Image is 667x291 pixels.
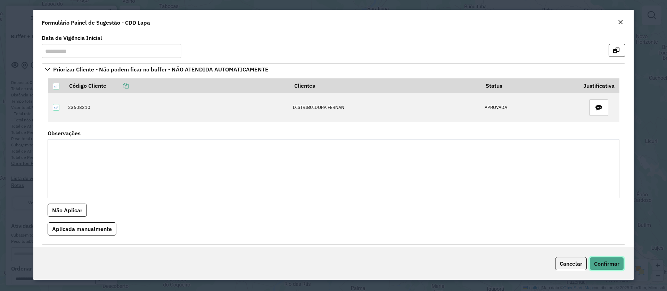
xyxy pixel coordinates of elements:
[618,19,623,25] em: Fechar
[481,93,578,122] td: APROVADA
[48,222,116,236] button: Aplicada manualmente
[48,204,87,217] button: Não Aplicar
[560,260,582,267] span: Cancelar
[53,67,269,72] span: Priorizar Cliente - Não podem ficar no buffer - NÃO ATENDIDA AUTOMATICAMENTE
[42,34,102,42] label: Data de Vigência Inicial
[594,260,619,267] span: Confirmar
[42,18,150,27] h4: Formulário Painel de Sugestão - CDD Lapa
[65,93,289,122] td: 23608210
[65,78,289,93] th: Código Cliente
[616,18,625,27] button: Close
[42,75,625,245] div: Priorizar Cliente - Não podem ficar no buffer - NÃO ATENDIDA AUTOMATICAMENTE
[609,46,625,53] hb-button: Abrir em nova aba
[289,93,481,122] td: DISTRIBUIDORA FERNAN
[555,257,587,270] button: Cancelar
[42,63,625,75] a: Priorizar Cliente - Não podem ficar no buffer - NÃO ATENDIDA AUTOMATICAMENTE
[289,78,481,93] th: Clientes
[578,78,619,93] th: Justificativa
[106,82,129,89] a: Copiar
[590,257,624,270] button: Confirmar
[48,129,81,137] label: Observações
[481,78,578,93] th: Status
